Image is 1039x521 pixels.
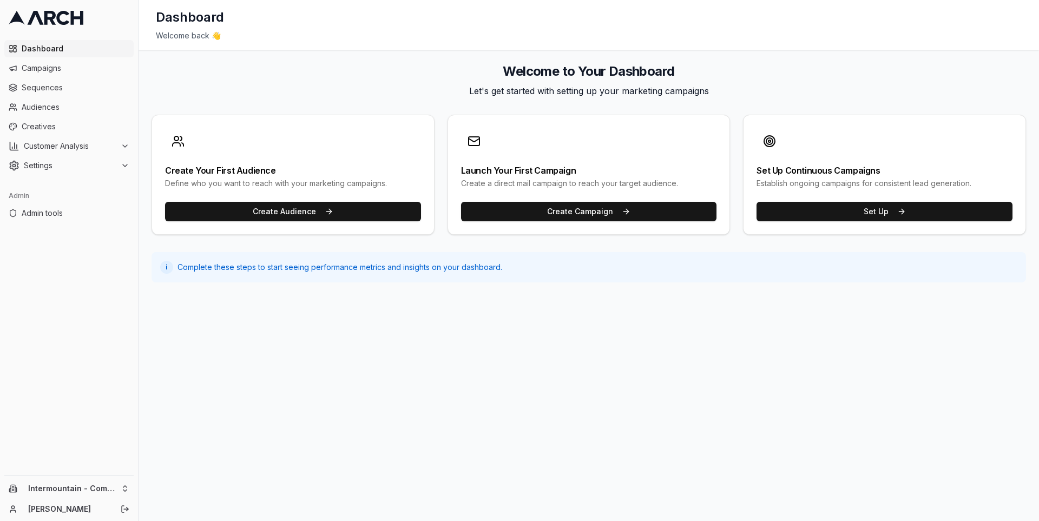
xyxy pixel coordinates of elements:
[461,166,717,175] div: Launch Your First Campaign
[757,178,1012,189] div: Establish ongoing campaigns for consistent lead generation.
[22,121,129,132] span: Creatives
[165,202,421,221] button: Create Audience
[22,82,129,93] span: Sequences
[4,205,134,222] a: Admin tools
[156,9,224,26] h1: Dashboard
[22,208,129,219] span: Admin tools
[28,504,109,515] a: [PERSON_NAME]
[4,157,134,174] button: Settings
[152,63,1026,80] h2: Welcome to Your Dashboard
[4,118,134,135] a: Creatives
[24,141,116,151] span: Customer Analysis
[24,160,116,171] span: Settings
[757,202,1012,221] button: Set Up
[757,166,1012,175] div: Set Up Continuous Campaigns
[461,178,717,189] div: Create a direct mail campaign to reach your target audience.
[4,40,134,57] a: Dashboard
[22,102,129,113] span: Audiences
[177,262,502,273] span: Complete these steps to start seeing performance metrics and insights on your dashboard.
[4,480,134,497] button: Intermountain - Comfort Solutions
[166,263,168,272] span: i
[461,202,717,221] button: Create Campaign
[22,43,129,54] span: Dashboard
[165,178,421,189] div: Define who you want to reach with your marketing campaigns.
[4,187,134,205] div: Admin
[22,63,129,74] span: Campaigns
[152,84,1026,97] p: Let's get started with setting up your marketing campaigns
[4,79,134,96] a: Sequences
[156,30,1022,41] div: Welcome back 👋
[4,98,134,116] a: Audiences
[28,484,116,493] span: Intermountain - Comfort Solutions
[4,60,134,77] a: Campaigns
[165,166,421,175] div: Create Your First Audience
[117,502,133,517] button: Log out
[4,137,134,155] button: Customer Analysis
